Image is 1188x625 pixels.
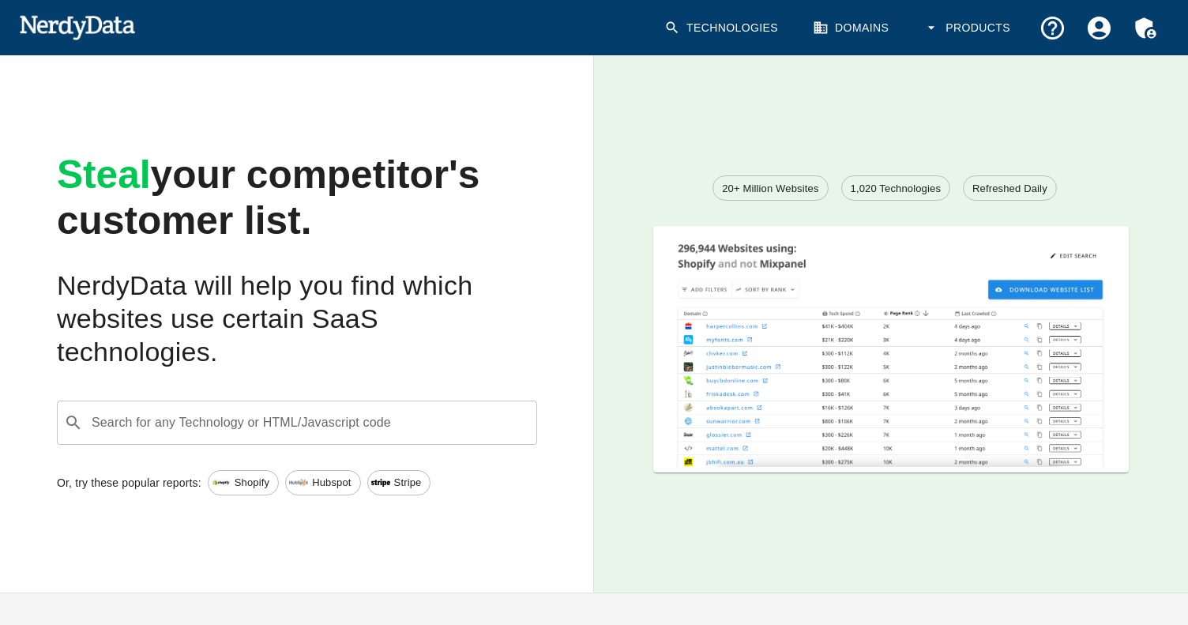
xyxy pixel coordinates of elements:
span: 20+ Million Websites [713,181,827,197]
a: Stripe [367,470,431,495]
span: Refreshed Daily [964,181,1056,197]
a: 20+ Million Websites [712,175,828,201]
span: Stripe [385,475,430,491]
a: Domains [803,5,901,51]
button: Products [914,5,1023,51]
a: Shopify [208,470,279,495]
a: Refreshed Daily [963,175,1057,201]
span: 1,020 Technologies [842,181,950,197]
span: Hubspot [303,475,359,491]
span: Steal [57,152,151,197]
h2: NerdyData will help you find which websites use certain SaaS technologies. [57,269,537,369]
img: NerdyData.com [19,11,135,43]
span: Shopify [226,475,278,491]
img: A screenshot of a report showing the total number of websites using Shopify [653,226,1129,466]
button: Support and Documentation [1029,5,1076,51]
h1: your competitor's customer list. [57,152,537,244]
button: Account Settings [1076,5,1122,51]
a: Hubspot [285,470,360,495]
a: Technologies [655,5,791,51]
button: Admin Menu [1122,5,1169,51]
p: Or, try these popular reports: [57,475,201,491]
a: 1,020 Technologies [841,175,951,201]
